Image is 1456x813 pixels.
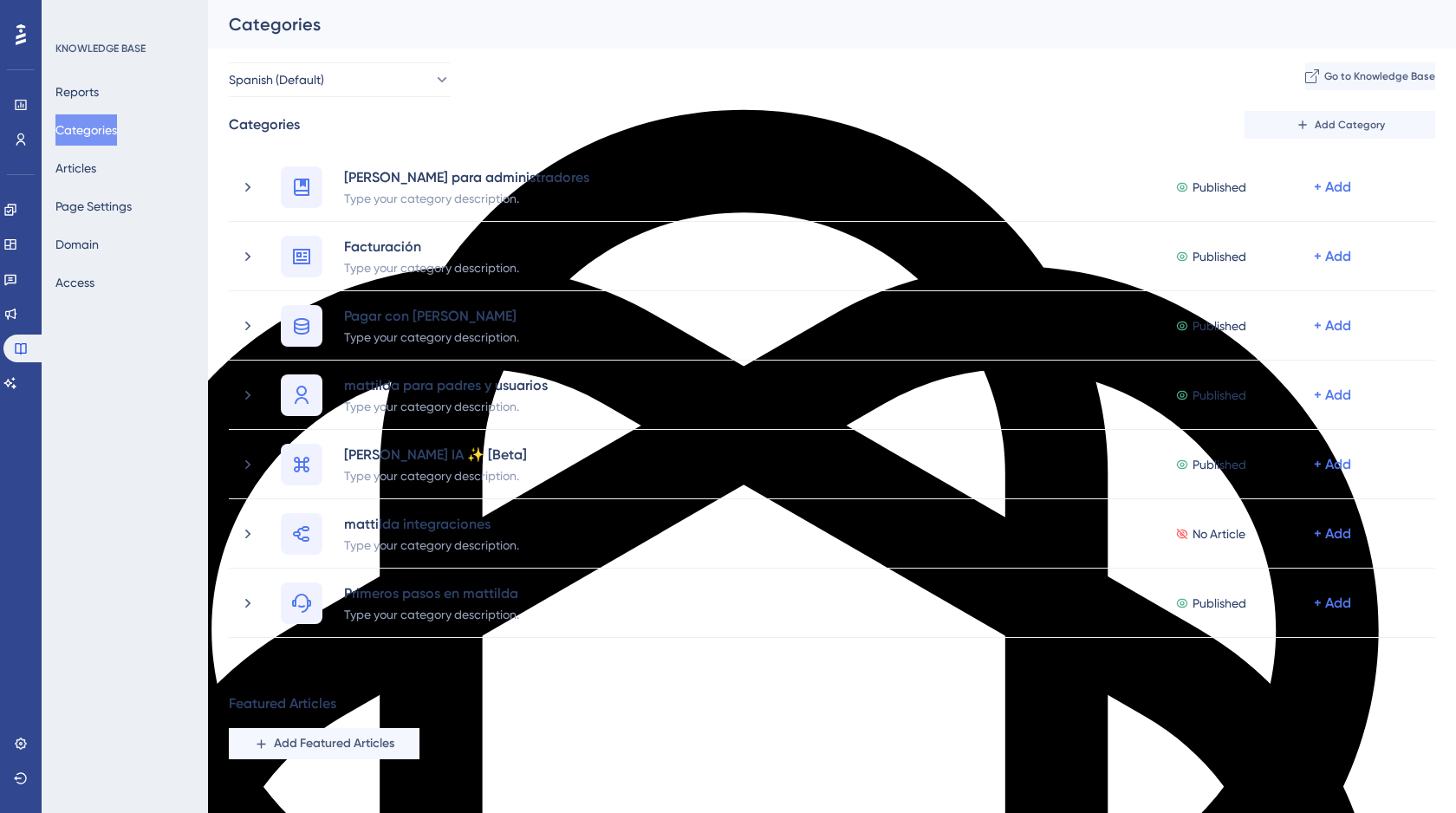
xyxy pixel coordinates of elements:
[229,12,1392,36] div: Categories
[343,187,590,208] div: Type your category description.
[343,305,520,326] div: Pagar con [PERSON_NAME]
[1314,454,1351,475] div: + Add
[229,114,300,135] div: Categories
[343,603,520,624] div: Type your category description.
[1245,111,1435,139] button: Add Category
[1314,385,1351,406] div: + Add
[1193,177,1246,198] span: Published
[1193,385,1246,406] span: Published
[1193,246,1246,267] span: Published
[1314,177,1351,198] div: + Add
[343,326,520,347] div: Type your category description.
[343,534,520,555] div: Type your category description.
[55,229,99,260] button: Domain
[1193,454,1246,475] span: Published
[1314,315,1351,336] div: + Add
[229,62,451,97] button: Spanish (Default)
[55,191,132,222] button: Page Settings
[55,267,94,298] button: Access
[1314,246,1351,267] div: + Add
[229,728,419,759] button: Add Featured Articles
[343,513,520,534] div: mattilda integraciones
[229,693,336,714] div: Featured Articles
[1324,69,1435,83] span: Go to Knowledge Base
[343,444,528,465] div: [PERSON_NAME] IA ✨ [Beta]
[343,582,520,603] div: Primeros pasos en mattilda
[343,166,590,187] div: [PERSON_NAME] para administradores
[1314,593,1351,614] div: + Add
[55,153,96,184] button: Articles
[343,465,528,485] div: Type your category description.
[1193,524,1245,544] span: No Article
[1314,524,1351,544] div: + Add
[1193,593,1246,614] span: Published
[55,42,146,55] div: KNOWLEDGE BASE
[274,733,394,754] span: Add Featured Articles
[55,76,99,107] button: Reports
[229,69,324,90] span: Spanish (Default)
[1305,62,1435,90] button: Go to Knowledge Base
[1315,118,1385,132] span: Add Category
[343,395,549,416] div: Type your category description.
[343,374,549,395] div: mattilda para padres y usuarios
[343,257,520,277] div: Type your category description.
[55,114,117,146] button: Categories
[343,236,520,257] div: Facturación
[1193,315,1246,336] span: Published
